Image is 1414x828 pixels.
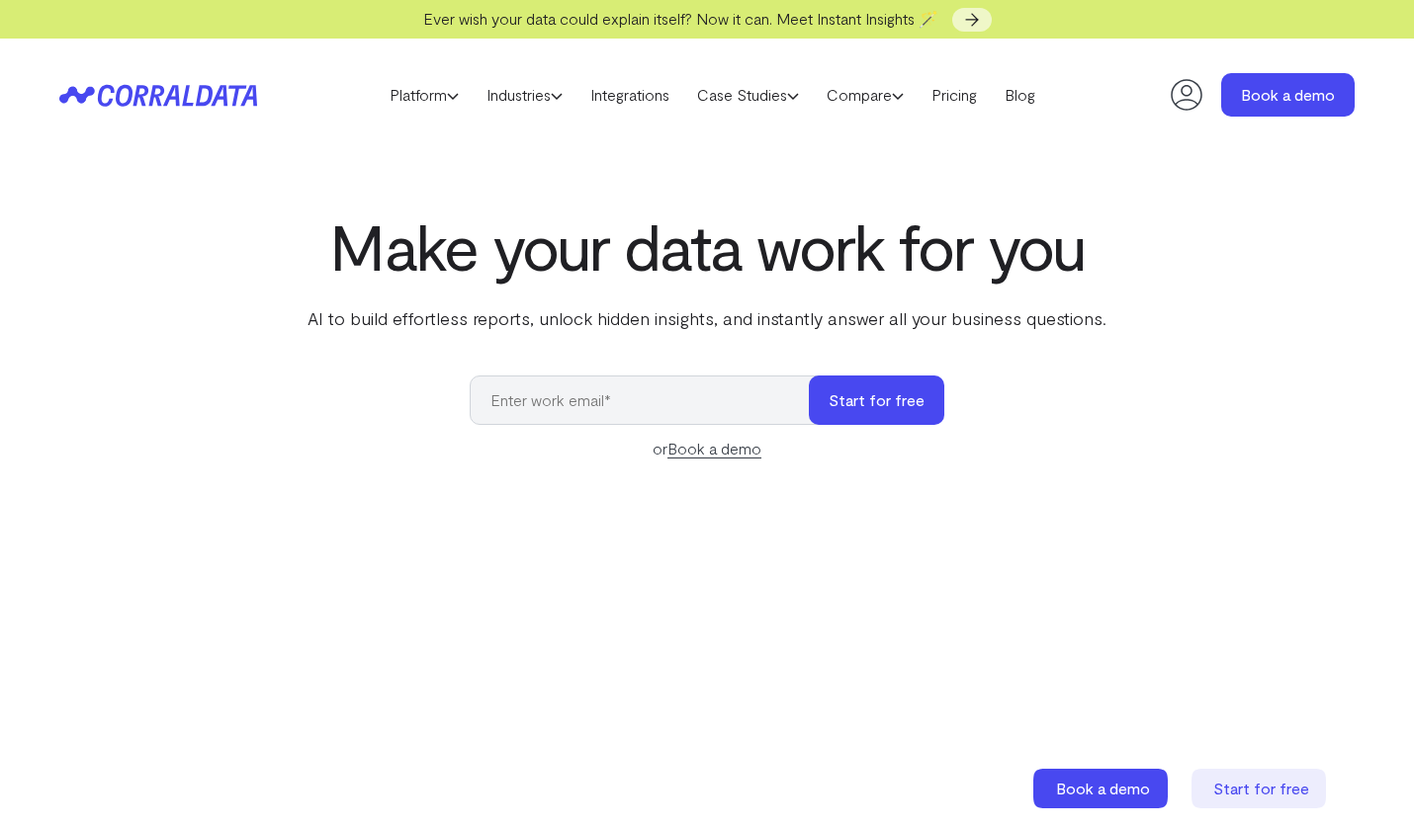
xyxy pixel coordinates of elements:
a: Compare [813,80,918,110]
p: AI to build effortless reports, unlock hidden insights, and instantly answer all your business qu... [304,305,1110,331]
a: Blog [991,80,1049,110]
span: Start for free [1213,779,1309,797]
h1: Make your data work for you [304,210,1110,282]
a: Case Studies [683,80,813,110]
a: Book a demo [1033,769,1172,808]
a: Platform [376,80,473,110]
div: or [470,437,944,460]
a: Start for free [1192,769,1330,808]
button: Start for free [809,375,944,425]
a: Integrations [576,80,683,110]
a: Industries [473,80,576,110]
a: Book a demo [1221,73,1355,117]
input: Enter work email* [470,375,829,425]
a: Book a demo [667,439,761,458]
span: Book a demo [1056,779,1150,797]
span: Ever wish your data could explain itself? Now it can. Meet Instant Insights 🪄 [423,9,938,28]
a: Pricing [918,80,991,110]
